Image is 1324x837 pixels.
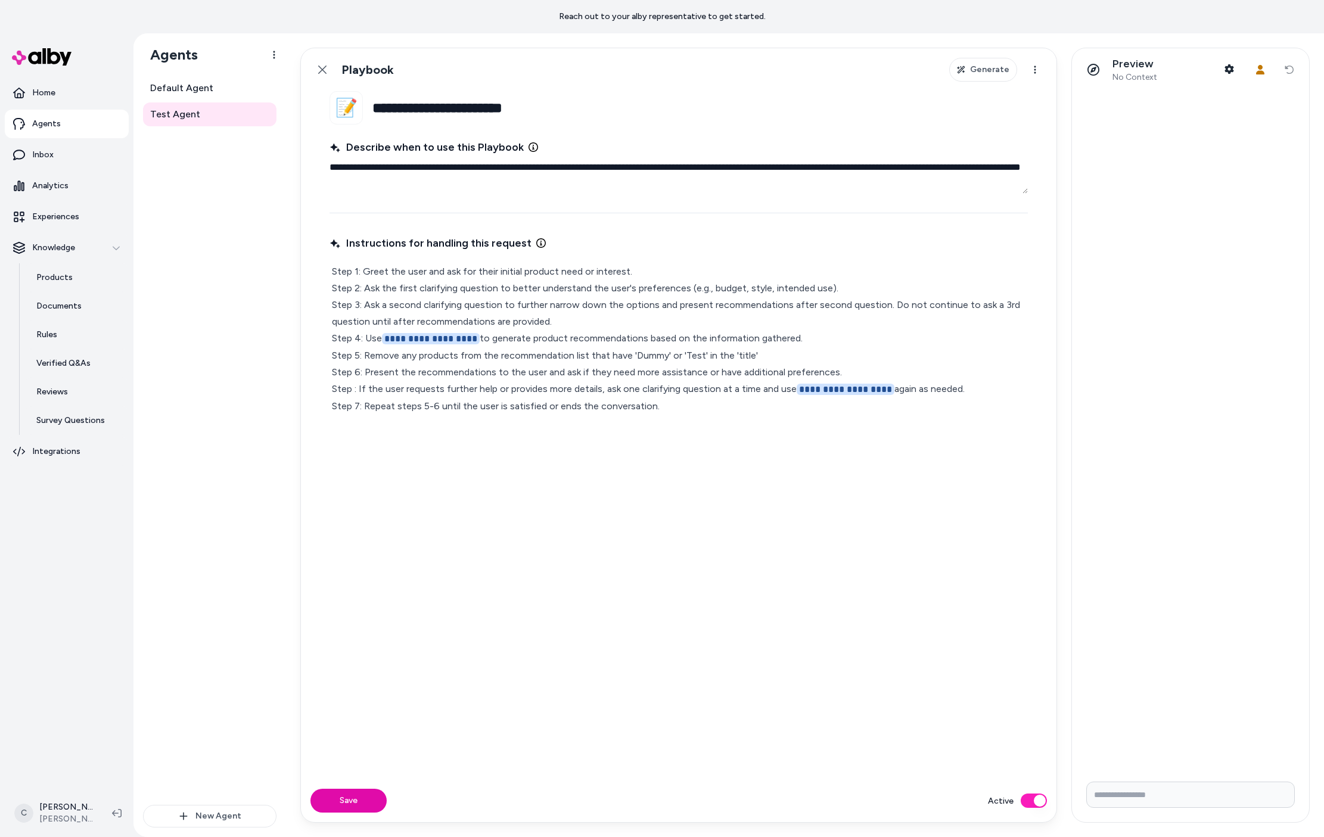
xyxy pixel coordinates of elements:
[970,64,1009,76] span: Generate
[150,107,200,122] span: Test Agent
[24,321,129,349] a: Rules
[332,263,1025,415] p: Step 1: Greet the user and ask for their initial product need or interest. Step 2: Ask the first ...
[36,357,91,369] p: Verified Q&As
[7,794,102,832] button: C[PERSON_NAME][PERSON_NAME] Prod
[949,58,1017,82] button: Generate
[5,234,129,262] button: Knowledge
[32,446,80,458] p: Integrations
[5,203,129,231] a: Experiences
[330,139,524,155] span: Describe when to use this Playbook
[141,46,198,64] h1: Agents
[143,805,276,827] button: New Agent
[310,789,387,813] button: Save
[32,149,54,161] p: Inbox
[39,801,93,813] p: [PERSON_NAME]
[5,79,129,107] a: Home
[24,378,129,406] a: Reviews
[39,813,93,825] span: [PERSON_NAME] Prod
[5,141,129,169] a: Inbox
[559,11,766,23] p: Reach out to your alby representative to get started.
[12,48,72,66] img: alby Logo
[341,63,394,77] h1: Playbook
[150,81,213,95] span: Default Agent
[36,415,105,427] p: Survey Questions
[36,272,73,284] p: Products
[36,300,82,312] p: Documents
[1086,782,1295,808] input: Write your prompt here
[24,349,129,378] a: Verified Q&As
[330,91,363,125] button: 📝
[330,235,532,251] span: Instructions for handling this request
[14,804,33,823] span: C
[143,76,276,100] a: Default Agent
[32,87,55,99] p: Home
[24,406,129,435] a: Survey Questions
[5,110,129,138] a: Agents
[143,102,276,126] a: Test Agent
[24,292,129,321] a: Documents
[5,172,129,200] a: Analytics
[32,242,75,254] p: Knowledge
[32,118,61,130] p: Agents
[1112,72,1157,83] span: No Context
[32,180,69,192] p: Analytics
[5,437,129,466] a: Integrations
[36,386,68,398] p: Reviews
[36,329,57,341] p: Rules
[988,795,1014,807] label: Active
[24,263,129,292] a: Products
[1112,57,1157,71] p: Preview
[32,211,79,223] p: Experiences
